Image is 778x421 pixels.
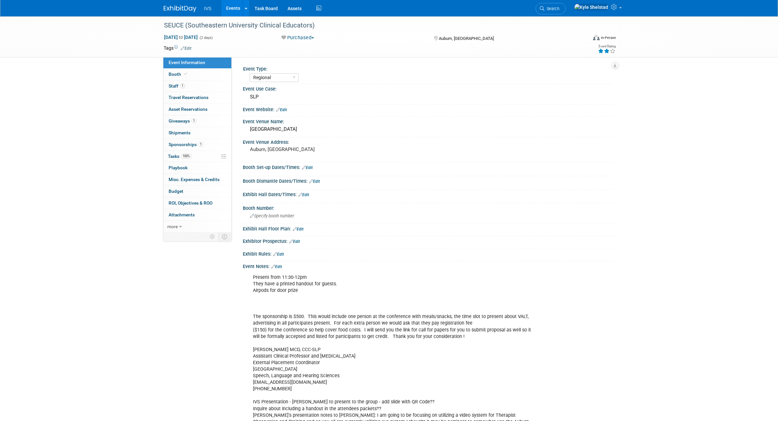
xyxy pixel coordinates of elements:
[169,200,212,206] span: ROI, Objectives & ROO
[181,46,191,51] a: Edit
[293,227,304,231] a: Edit
[169,72,189,77] span: Booth
[162,20,578,31] div: SEUCE (Southeastern University Clinical Educators)
[243,162,615,171] div: Booth Set-up Dates/Times:
[218,232,231,241] td: Toggle Event Tabs
[279,34,317,41] button: Purchased
[289,239,300,244] a: Edit
[250,146,390,152] pre: Auburn, [GEOGRAPHIC_DATA]
[598,45,616,48] div: Event Rating
[243,261,615,270] div: Event Notes:
[164,34,198,40] span: [DATE] [DATE]
[163,92,231,103] a: Travel Reservations
[298,193,309,197] a: Edit
[191,118,196,123] span: 1
[163,69,231,80] a: Booth
[163,104,231,115] a: Asset Reservations
[169,60,205,65] span: Event Information
[180,83,185,88] span: 1
[250,213,294,218] span: Specify booth number
[276,108,287,112] a: Edit
[163,127,231,139] a: Shipments
[248,92,610,102] div: SLP
[439,36,494,41] span: Auburn, [GEOGRAPHIC_DATA]
[163,221,231,232] a: more
[163,209,231,221] a: Attachments
[164,6,196,12] img: ExhibitDay
[163,174,231,185] a: Misc. Expenses & Credits
[169,177,220,182] span: Misc. Expenses & Credits
[184,72,187,76] i: Booth reservation complete
[169,142,203,147] span: Sponsorships
[549,34,616,44] div: Event Format
[168,154,191,159] span: Tasks
[163,186,231,197] a: Budget
[163,115,231,127] a: Giveaways1
[163,162,231,174] a: Playbook
[536,3,566,14] a: Search
[163,197,231,209] a: ROI, Objectives & ROO
[243,117,615,125] div: Event Venue Name:
[243,64,612,72] div: Event Type:
[248,124,610,134] div: [GEOGRAPHIC_DATA]
[243,105,615,113] div: Event Website:
[204,6,212,11] span: IVS
[169,95,208,100] span: Travel Reservations
[309,179,320,184] a: Edit
[198,142,203,147] span: 1
[601,35,616,40] div: In-Person
[207,232,218,241] td: Personalize Event Tab Strip
[163,151,231,162] a: Tasks100%
[243,224,615,232] div: Exhibit Hall Floor Plan:
[169,165,188,170] span: Playbook
[574,4,608,11] img: Kyle Shelstad
[593,35,600,40] img: Format-Inperson.png
[163,139,231,150] a: Sponsorships1
[178,35,184,40] span: to
[164,45,191,51] td: Tags
[243,236,615,245] div: Exhibitor Prospectus:
[167,224,178,229] span: more
[544,6,559,11] span: Search
[181,154,191,159] span: 100%
[199,36,213,40] span: (2 days)
[243,190,615,198] div: Exhibit Hall Dates/Times:
[243,84,615,92] div: Event Use Case:
[302,165,313,170] a: Edit
[169,212,195,217] span: Attachments
[243,249,615,258] div: Exhibit Rules:
[169,189,183,194] span: Budget
[169,107,207,112] span: Asset Reservations
[163,80,231,92] a: Staff1
[169,83,185,89] span: Staff
[169,118,196,124] span: Giveaways
[169,130,190,135] span: Shipments
[243,176,615,185] div: Booth Dismantle Dates/Times:
[243,137,615,145] div: Event Venue Address:
[271,264,282,269] a: Edit
[163,57,231,68] a: Event Information
[273,252,284,257] a: Edit
[243,203,615,211] div: Booth Number:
